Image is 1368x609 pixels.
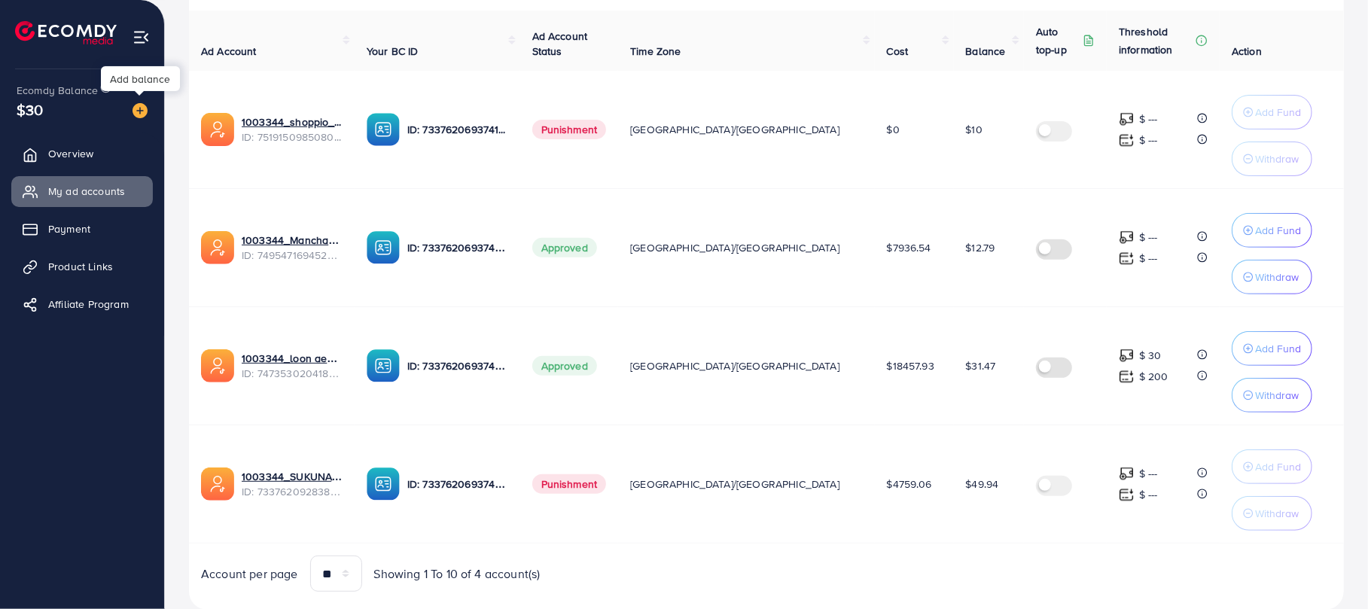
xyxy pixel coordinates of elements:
p: Add Fund [1255,221,1301,239]
div: <span class='underline'>1003344_shoppio_1750688962312</span></br>7519150985080684551 [242,114,343,145]
p: $ 30 [1139,346,1162,364]
span: $30 [17,99,43,120]
img: ic-ba-acc.ded83a64.svg [367,349,400,382]
img: top-up amount [1119,251,1135,266]
p: $ --- [1139,131,1158,149]
a: Product Links [11,251,153,282]
span: Showing 1 To 10 of 4 account(s) [374,565,541,583]
span: Punishment [532,120,607,139]
p: Withdraw [1255,268,1299,286]
span: My ad accounts [48,184,125,199]
div: <span class='underline'>1003344_loon ae_1740066863007</span></br>7473530204183674896 [242,351,343,382]
span: ID: 7473530204183674896 [242,366,343,381]
a: 1003344_SUKUNAT_1708423019062 [242,469,343,484]
img: top-up amount [1119,487,1135,503]
span: Balance [966,44,1006,59]
p: Add Fund [1255,103,1301,121]
span: Affiliate Program [48,297,129,312]
p: $ --- [1139,464,1158,483]
img: logo [15,21,117,44]
p: Threshold information [1119,23,1193,59]
img: ic-ba-acc.ded83a64.svg [367,231,400,264]
p: $ --- [1139,110,1158,128]
div: Add balance [101,66,180,91]
span: $10 [966,122,983,137]
img: ic-ba-acc.ded83a64.svg [367,113,400,146]
span: Approved [532,238,597,257]
button: Withdraw [1232,260,1312,294]
img: top-up amount [1119,348,1135,364]
p: Auto top-up [1036,23,1080,59]
div: <span class='underline'>1003344_Manchaster_1745175503024</span></br>7495471694526988304 [242,233,343,263]
span: $31.47 [966,358,996,373]
button: Withdraw [1232,496,1312,531]
p: Withdraw [1255,504,1299,522]
span: ID: 7495471694526988304 [242,248,343,263]
img: menu [133,29,150,46]
span: $18457.93 [887,358,934,373]
button: Add Fund [1232,95,1312,129]
img: top-up amount [1119,132,1135,148]
img: image [133,103,148,118]
span: Account per page [201,565,298,583]
span: [GEOGRAPHIC_DATA]/[GEOGRAPHIC_DATA] [630,240,839,255]
span: Ad Account Status [532,29,588,59]
button: Add Fund [1232,213,1312,248]
a: 1003344_Manchaster_1745175503024 [242,233,343,248]
p: $ --- [1139,486,1158,504]
p: Withdraw [1255,386,1299,404]
span: Approved [532,356,597,376]
span: Overview [48,146,93,161]
iframe: Chat [1304,541,1357,598]
p: ID: 7337620693741338625 [407,357,508,375]
span: $0 [887,122,900,137]
p: ID: 7337620693741338625 [407,239,508,257]
img: ic-ba-acc.ded83a64.svg [367,467,400,501]
span: $49.94 [966,477,999,492]
span: Punishment [532,474,607,494]
img: top-up amount [1119,466,1135,482]
p: Add Fund [1255,458,1301,476]
img: ic-ads-acc.e4c84228.svg [201,113,234,146]
button: Withdraw [1232,378,1312,413]
button: Withdraw [1232,142,1312,176]
div: <span class='underline'>1003344_SUKUNAT_1708423019062</span></br>7337620928383565826 [242,469,343,500]
span: Time Zone [630,44,681,59]
img: top-up amount [1119,230,1135,245]
span: ID: 7337620928383565826 [242,484,343,499]
span: Action [1232,44,1262,59]
span: [GEOGRAPHIC_DATA]/[GEOGRAPHIC_DATA] [630,122,839,137]
img: ic-ads-acc.e4c84228.svg [201,349,234,382]
span: Cost [887,44,909,59]
span: Product Links [48,259,113,274]
span: Payment [48,221,90,236]
a: Affiliate Program [11,289,153,319]
button: Add Fund [1232,331,1312,366]
img: top-up amount [1119,369,1135,385]
span: [GEOGRAPHIC_DATA]/[GEOGRAPHIC_DATA] [630,358,839,373]
img: ic-ads-acc.e4c84228.svg [201,467,234,501]
p: ID: 7337620693741338625 [407,120,508,139]
p: Withdraw [1255,150,1299,168]
span: $4759.06 [887,477,932,492]
span: ID: 7519150985080684551 [242,129,343,145]
a: Payment [11,214,153,244]
p: $ 200 [1139,367,1168,385]
span: Your BC ID [367,44,419,59]
span: [GEOGRAPHIC_DATA]/[GEOGRAPHIC_DATA] [630,477,839,492]
p: ID: 7337620693741338625 [407,475,508,493]
img: top-up amount [1119,111,1135,127]
span: Ecomdy Balance [17,83,98,98]
a: Overview [11,139,153,169]
button: Add Fund [1232,449,1312,484]
span: $7936.54 [887,240,931,255]
span: Ad Account [201,44,257,59]
span: $12.79 [966,240,995,255]
a: 1003344_loon ae_1740066863007 [242,351,343,366]
a: My ad accounts [11,176,153,206]
p: $ --- [1139,228,1158,246]
p: Add Fund [1255,340,1301,358]
img: ic-ads-acc.e4c84228.svg [201,231,234,264]
a: 1003344_shoppio_1750688962312 [242,114,343,129]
